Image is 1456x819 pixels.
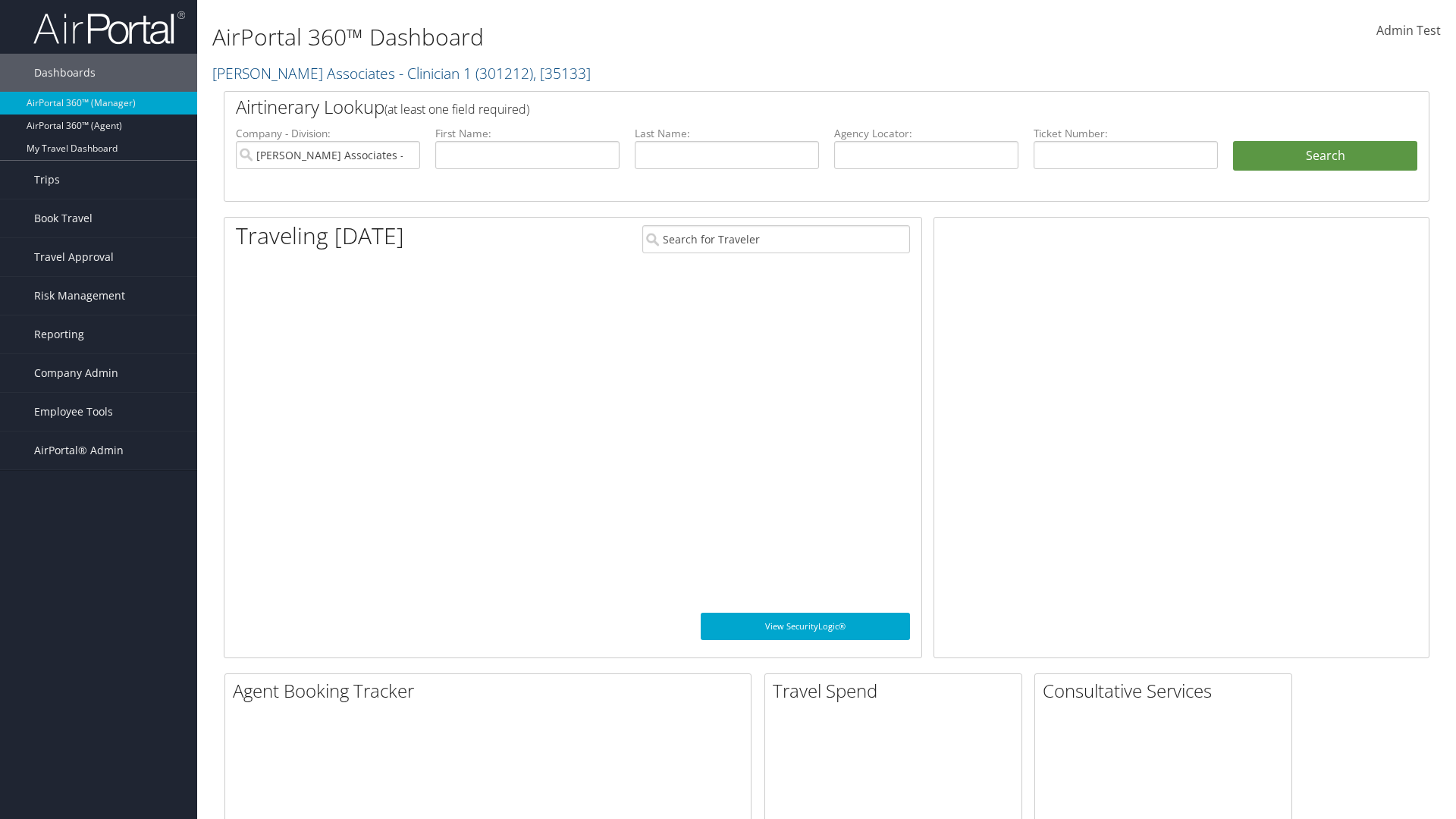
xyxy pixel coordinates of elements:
[34,393,113,431] span: Employee Tools
[1043,678,1291,704] h2: Consultative Services
[212,63,591,83] a: [PERSON_NAME] Associates - Clinician 1
[1376,22,1441,39] span: Admin Test
[435,126,620,141] label: First Name:
[34,161,60,199] span: Trips
[233,678,751,704] h2: Agent Booking Tracker
[1034,126,1218,141] label: Ticket Number:
[34,238,114,276] span: Travel Approval
[34,354,118,392] span: Company Admin
[773,678,1021,704] h2: Travel Spend
[834,126,1018,141] label: Agency Locator:
[212,21,1031,53] h1: AirPortal 360™ Dashboard
[34,199,93,237] span: Book Travel
[1376,8,1441,55] a: Admin Test
[33,10,185,45] img: airportal-logo.png
[533,63,591,83] span: , [ 35133 ]
[34,54,96,92] span: Dashboards
[475,63,533,83] span: ( 301212 )
[236,94,1317,120] h2: Airtinerary Lookup
[642,225,910,253] input: Search for Traveler
[236,220,404,252] h1: Traveling [DATE]
[34,277,125,315] span: Risk Management
[635,126,819,141] label: Last Name:
[701,613,910,640] a: View SecurityLogic®
[384,101,529,118] span: (at least one field required)
[34,315,84,353] span: Reporting
[1233,141,1417,171] button: Search
[236,126,420,141] label: Company - Division:
[34,431,124,469] span: AirPortal® Admin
